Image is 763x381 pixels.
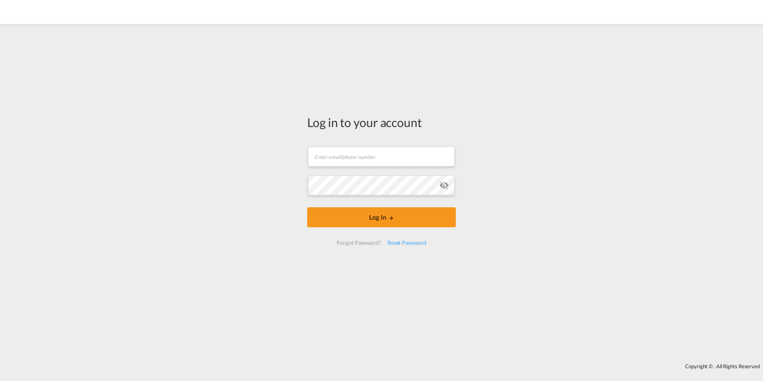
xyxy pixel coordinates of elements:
button: LOGIN [307,207,456,227]
div: Log in to your account [307,114,456,131]
md-icon: icon-eye-off [439,181,449,190]
div: Reset Password [384,236,429,250]
input: Enter email/phone number [308,147,455,167]
div: Forgot Password? [334,236,384,250]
